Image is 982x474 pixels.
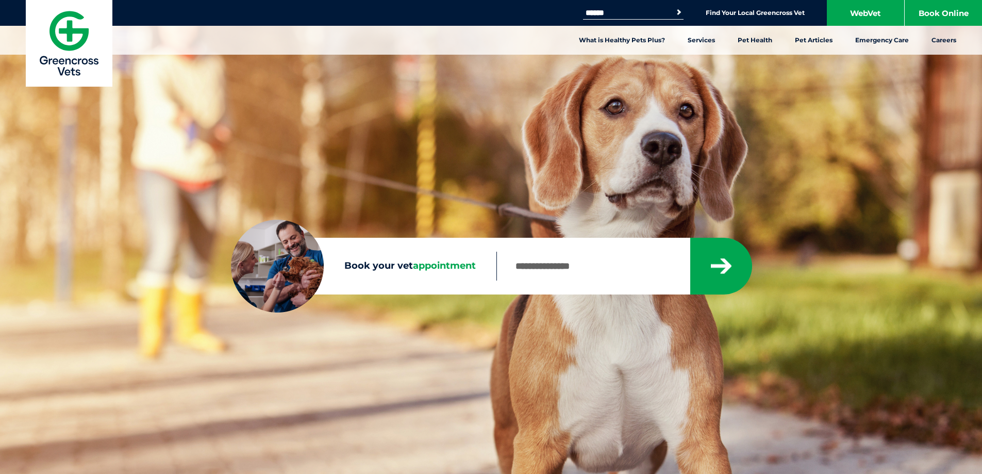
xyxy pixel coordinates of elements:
[674,7,684,18] button: Search
[413,260,476,271] span: appointment
[676,26,726,55] a: Services
[726,26,784,55] a: Pet Health
[920,26,968,55] a: Careers
[568,26,676,55] a: What is Healthy Pets Plus?
[784,26,844,55] a: Pet Articles
[706,9,805,17] a: Find Your Local Greencross Vet
[844,26,920,55] a: Emergency Care
[231,258,496,274] label: Book your vet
